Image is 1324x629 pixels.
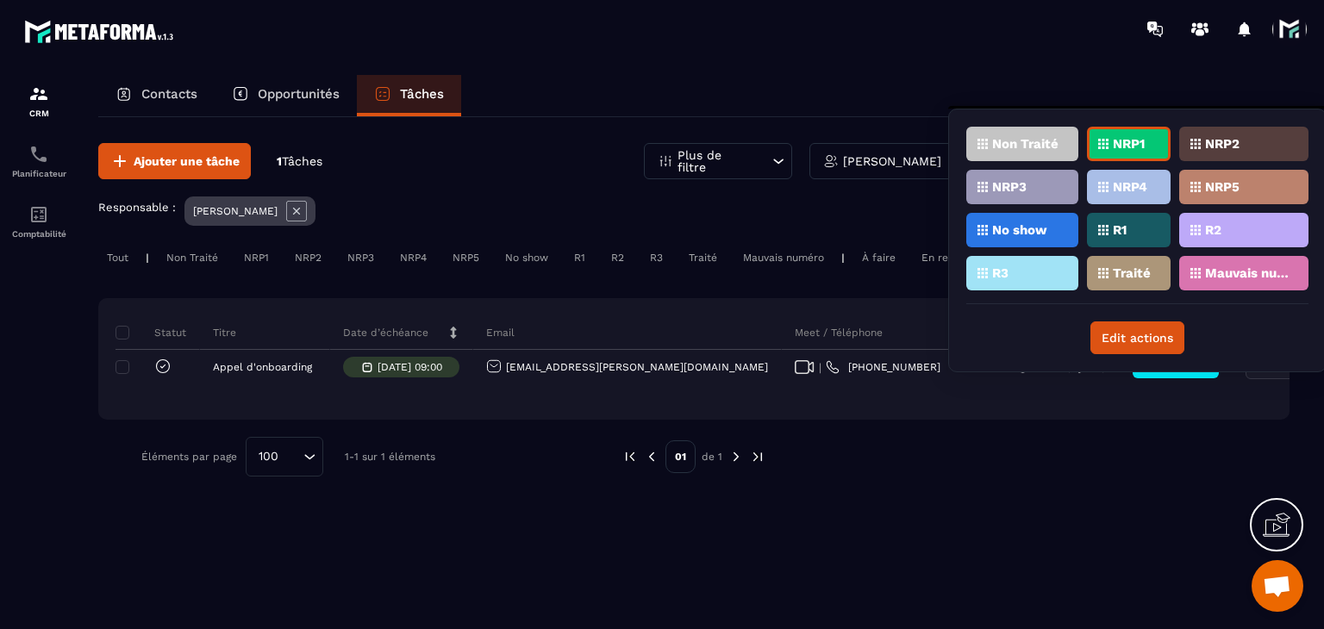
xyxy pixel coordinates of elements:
[141,86,197,102] p: Contacts
[1090,321,1184,354] button: Edit actions
[4,169,73,178] p: Planificateur
[1252,560,1303,612] div: Ouvrir le chat
[391,247,435,268] div: NRP4
[4,229,73,239] p: Comptabilité
[339,247,383,268] div: NRP3
[28,204,49,225] img: accountant
[235,247,278,268] div: NRP1
[400,86,444,102] p: Tâches
[728,449,744,464] img: next
[213,361,312,373] p: Appel d'onboarding
[1205,224,1221,236] p: R2
[4,109,73,118] p: CRM
[1205,267,1289,279] p: Mauvais numéro
[24,16,179,47] img: logo
[795,326,883,339] p: Meet / Téléphone
[28,144,49,165] img: scheduler
[622,449,638,464] img: prev
[98,247,137,268] div: Tout
[1205,181,1240,193] p: NRP5
[992,267,1009,279] p: R3
[819,361,821,374] span: |
[1113,267,1151,279] p: Traité
[134,153,240,170] span: Ajouter une tâche
[357,75,461,116] a: Tâches
[4,191,73,252] a: accountantaccountantComptabilité
[841,252,845,264] p: |
[843,155,941,167] p: [PERSON_NAME]
[826,360,940,374] a: [PHONE_NUMBER]
[4,71,73,131] a: formationformationCRM
[603,247,633,268] div: R2
[282,154,322,168] span: Tâches
[98,143,251,179] button: Ajouter une tâche
[28,84,49,104] img: formation
[913,247,978,268] div: En retard
[253,447,284,466] span: 100
[277,153,322,170] p: 1
[146,252,149,264] p: |
[286,247,330,268] div: NRP2
[702,450,722,464] p: de 1
[98,75,215,116] a: Contacts
[193,205,278,217] p: [PERSON_NAME]
[496,247,557,268] div: No show
[1205,138,1240,150] p: NRP2
[246,437,323,476] div: Search for option
[158,247,227,268] div: Non Traité
[120,326,186,339] p: Statut
[213,326,236,339] p: Titre
[565,247,594,268] div: R1
[734,247,833,268] div: Mauvais numéro
[750,449,765,464] img: next
[258,86,340,102] p: Opportunités
[444,247,488,268] div: NRP5
[678,149,753,173] p: Plus de filtre
[215,75,357,116] a: Opportunités
[486,326,515,339] p: Email
[284,447,299,466] input: Search for option
[141,451,237,463] p: Éléments par page
[1113,224,1127,236] p: R1
[853,247,904,268] div: À faire
[343,326,428,339] p: Date d’échéance
[644,449,659,464] img: prev
[992,181,1027,193] p: NRP3
[98,201,176,214] p: Responsable :
[345,451,435,463] p: 1-1 sur 1 éléments
[665,440,696,473] p: 01
[680,247,726,268] div: Traité
[992,138,1059,150] p: Non Traité
[1113,181,1147,193] p: NRP4
[378,361,442,373] p: [DATE] 09:00
[1113,138,1145,150] p: NRP1
[4,131,73,191] a: schedulerschedulerPlanificateur
[641,247,671,268] div: R3
[992,224,1047,236] p: No show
